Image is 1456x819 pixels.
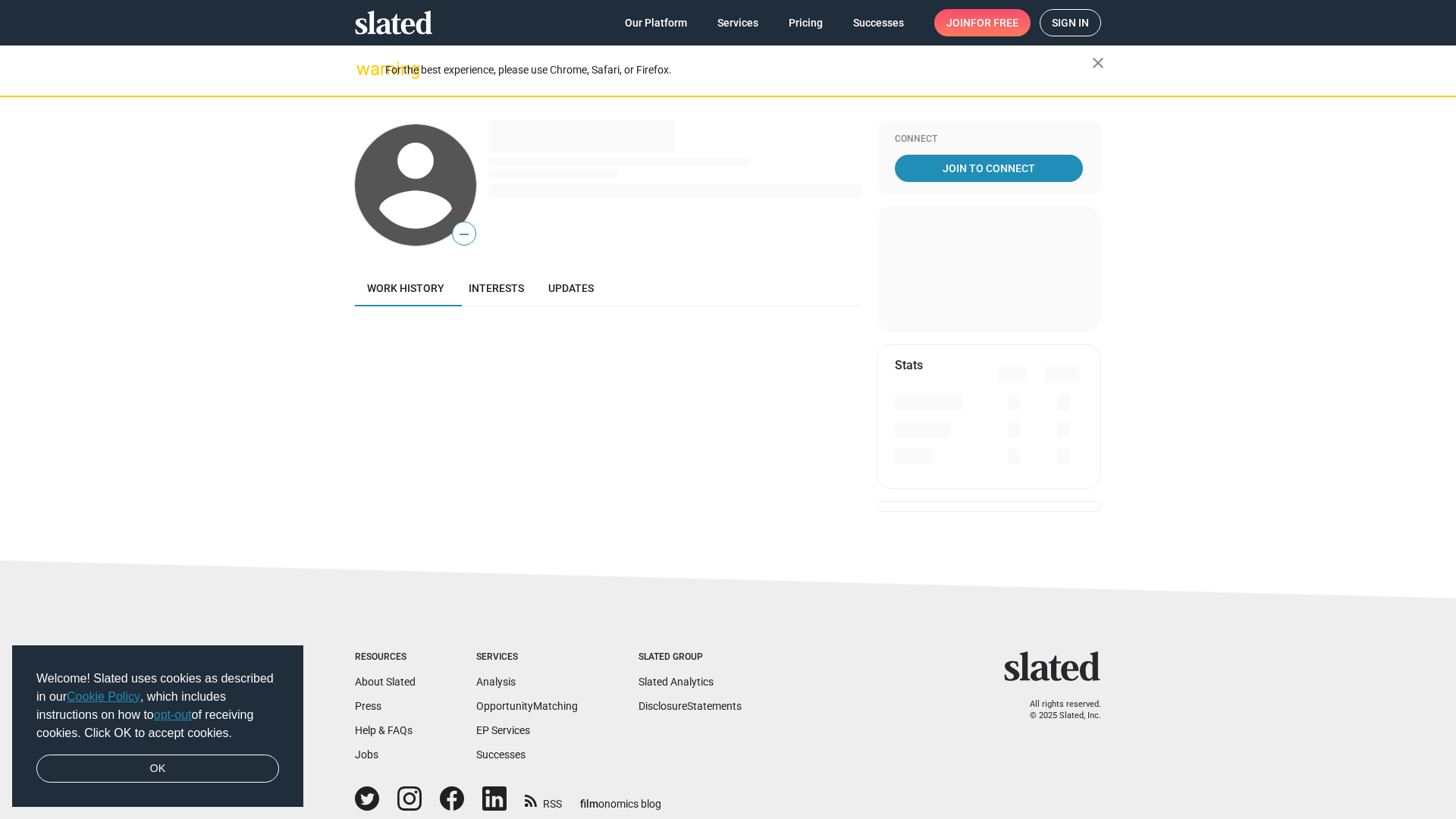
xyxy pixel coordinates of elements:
[946,9,1018,36] span: Join
[355,676,416,688] a: About Slated
[841,9,916,36] a: Successes
[777,9,835,36] a: Pricing
[580,785,661,811] a: filmonomics blog
[36,755,279,783] a: dismiss cookie message
[36,670,279,742] span: Welcome! Slated uses cookies as described in our , which includes instructions on how to of recei...
[853,9,904,36] span: Successes
[355,651,416,664] div: Resources
[355,748,378,761] a: Jobs
[639,676,714,688] a: Slated Analytics
[469,282,524,294] span: Interests
[355,270,457,306] a: Work history
[453,224,475,244] span: —
[705,9,770,36] a: Services
[625,9,687,36] span: Our Platform
[457,270,536,306] a: Interests
[580,798,598,810] span: film
[1089,54,1107,72] mat-icon: close
[895,357,923,373] mat-card-title: Stats
[355,724,413,736] a: Help & FAQs
[934,9,1031,36] a: Joinfor free
[613,9,699,36] a: Our Platform
[971,9,1018,36] span: for free
[548,282,594,294] span: Updates
[67,690,140,703] a: Cookie Policy
[639,651,742,664] div: Slated Group
[385,60,1092,80] div: For the best experience, please use Chrome, Safari, or Firefox.
[12,645,303,808] div: cookieconsent
[154,708,192,721] a: opt-out
[898,155,1080,182] span: Join To Connect
[476,700,578,712] a: OpportunityMatching
[476,724,530,736] a: EP Services
[717,9,758,36] span: Services
[789,9,823,36] span: Pricing
[1052,10,1089,36] span: Sign in
[895,155,1083,182] a: Join To Connect
[476,748,526,761] a: Successes
[536,270,606,306] a: Updates
[355,700,381,712] a: Press
[1040,9,1101,36] a: Sign in
[476,676,516,688] a: Analysis
[476,651,578,664] div: Services
[367,282,444,294] span: Work history
[356,60,375,78] mat-icon: warning
[525,788,562,811] a: RSS
[639,700,742,712] a: DisclosureStatements
[1014,699,1101,721] p: All rights reserved. © 2025 Slated, Inc.
[895,133,1083,146] div: Connect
